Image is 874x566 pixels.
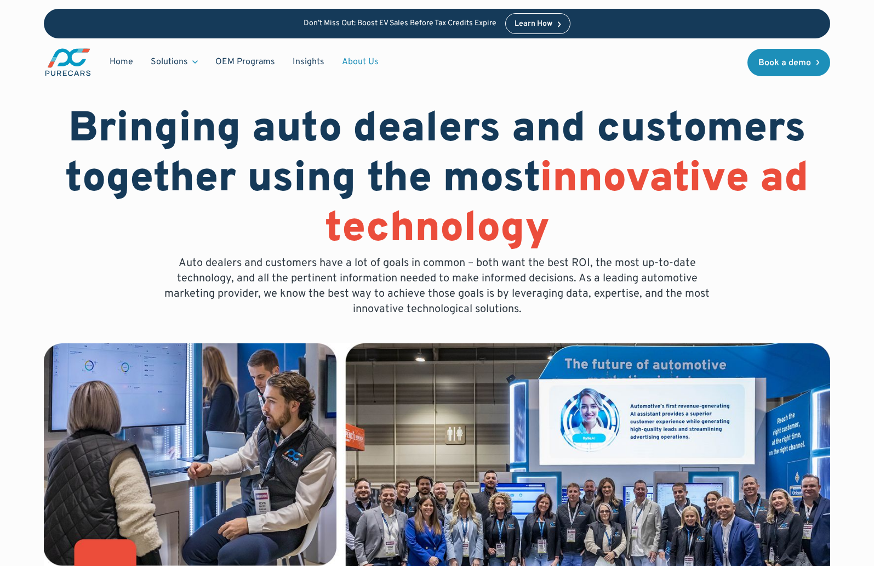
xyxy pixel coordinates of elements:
a: Home [101,52,142,72]
p: Don’t Miss Out: Boost EV Sales Before Tax Credits Expire [304,19,496,29]
a: Insights [284,52,333,72]
a: About Us [333,52,387,72]
a: Learn How [505,13,570,34]
p: Auto dealers and customers have a lot of goals in common – both want the best ROI, the most up-to... [157,256,718,317]
div: Book a demo [758,59,811,67]
img: purecars logo [44,47,92,77]
a: main [44,47,92,77]
a: OEM Programs [207,52,284,72]
a: Book a demo [747,49,831,76]
span: innovative ad technology [325,154,809,256]
h1: Bringing auto dealers and customers together using the most [44,105,831,256]
div: Solutions [151,56,188,68]
div: Learn How [515,20,552,28]
div: Solutions [142,52,207,72]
